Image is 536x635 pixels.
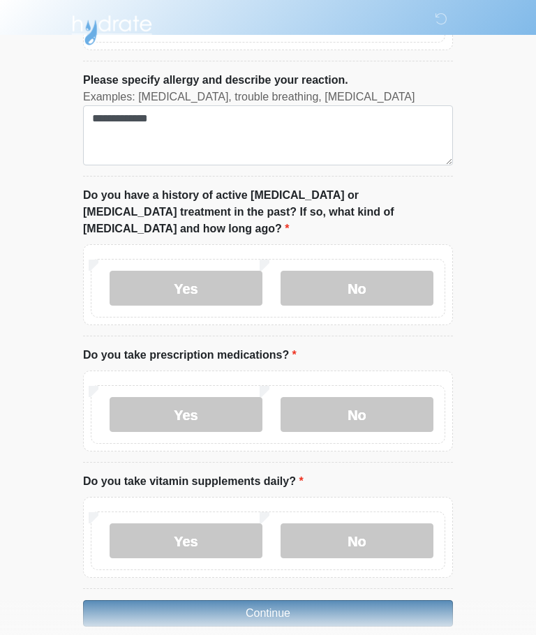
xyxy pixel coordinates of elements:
[110,523,262,558] label: Yes
[83,187,453,237] label: Do you have a history of active [MEDICAL_DATA] or [MEDICAL_DATA] treatment in the past? If so, wh...
[83,89,453,105] div: Examples: [MEDICAL_DATA], trouble breathing, [MEDICAL_DATA]
[83,473,304,490] label: Do you take vitamin supplements daily?
[110,397,262,432] label: Yes
[69,10,154,46] img: Hydrate IV Bar - Arcadia Logo
[281,397,433,432] label: No
[110,271,262,306] label: Yes
[281,523,433,558] label: No
[281,271,433,306] label: No
[83,72,348,89] label: Please specify allergy and describe your reaction.
[83,600,453,627] button: Continue
[83,347,297,364] label: Do you take prescription medications?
